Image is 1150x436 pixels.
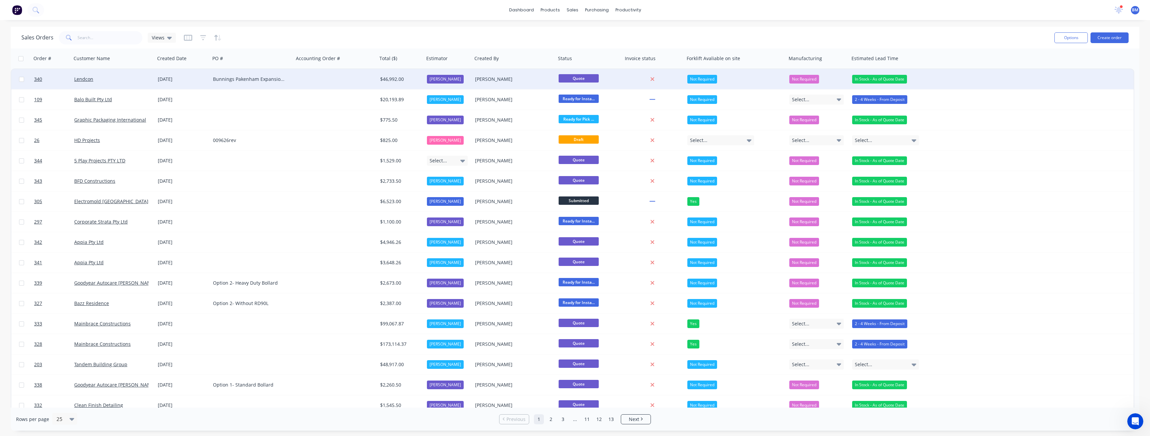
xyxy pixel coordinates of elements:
[380,239,420,246] div: $4,946.26
[74,320,131,327] a: Mainbrace Constructions
[1132,7,1138,13] span: BM
[427,319,464,328] div: [PERSON_NAME]
[34,76,42,83] span: 340
[34,402,42,409] span: 332
[594,414,604,424] a: Page 12
[427,340,464,348] div: [PERSON_NAME]
[74,382,156,388] a: Goodyear Autocare [PERSON_NAME]
[789,217,819,226] button: Not Required
[212,55,223,62] div: PO #
[852,177,907,185] div: In Stock - As of Quote Date
[74,76,93,82] a: Lendcon
[687,217,717,226] div: Not Required
[427,279,464,287] div: [PERSON_NAME]
[789,279,819,287] button: Not Required
[475,96,549,103] div: [PERSON_NAME]
[34,395,74,415] a: 332
[380,280,420,286] div: $2,673.00
[792,300,816,307] span: Not Required
[792,137,809,144] span: Select...
[475,382,549,388] div: [PERSON_NAME]
[380,402,420,409] div: $1,545.50
[427,75,464,84] div: [PERSON_NAME]
[475,361,549,368] div: [PERSON_NAME]
[1127,413,1143,429] iframe: Intercom live chat
[34,117,42,123] span: 345
[158,96,208,103] div: [DATE]
[687,381,717,389] div: Not Required
[570,414,580,424] a: Jump forward
[74,402,123,408] a: Clean Finish Detailing
[74,55,110,62] div: Customer Name
[427,381,464,389] div: [PERSON_NAME]
[789,116,819,124] button: Not Required
[475,320,549,327] div: [PERSON_NAME]
[34,253,74,273] a: 341
[34,130,74,150] a: 26
[380,320,420,327] div: $99,067.87
[21,34,53,41] h1: Sales Orders
[792,96,809,103] span: Select...
[559,156,599,164] span: Quote
[852,238,907,247] div: In Stock - As of Quote Date
[852,299,907,308] div: In Stock - As of Quote Date
[34,157,42,164] span: 344
[687,299,717,308] div: Not Required
[427,217,464,226] div: [PERSON_NAME]
[792,219,816,225] span: Not Required
[34,259,42,266] span: 341
[789,238,819,247] button: Not Required
[789,55,822,62] div: Manufacturing
[559,359,599,368] span: Quote
[34,293,74,313] a: 327
[427,197,464,206] div: [PERSON_NAME]
[789,401,819,410] button: Not Required
[34,171,74,191] a: 343
[34,334,74,354] a: 328
[475,178,549,184] div: [PERSON_NAME]
[792,320,809,327] span: Select...
[158,402,208,409] div: [DATE]
[158,382,208,388] div: [DATE]
[559,258,599,266] span: Quote
[475,239,549,246] div: [PERSON_NAME]
[687,95,717,104] div: Not Required
[34,239,42,246] span: 342
[559,380,599,388] span: Quote
[621,416,651,423] a: Next page
[687,319,699,328] div: Yes
[34,314,74,334] a: 333
[34,137,39,144] span: 26
[792,341,809,347] span: Select...
[74,117,146,123] a: Graphic Packaging International
[158,76,208,83] div: [DATE]
[475,219,549,225] div: [PERSON_NAME]
[852,197,907,206] div: In Stock - As of Quote Date
[74,198,148,204] a: Electromold [GEOGRAPHIC_DATA]
[792,157,816,164] span: Not Required
[792,361,809,368] span: Select...
[74,178,115,184] a: BFD Constructions
[158,280,208,286] div: [DATE]
[426,55,448,62] div: Estimator
[559,115,599,123] span: Ready for Pick ...
[852,156,907,165] div: In Stock - As of Quote Date
[789,156,819,165] button: Not Required
[74,361,127,368] a: Tandem Building Group
[34,219,42,225] span: 297
[499,416,529,423] a: Previous page
[74,157,125,164] a: 5 Play Projects PTY LTD
[16,416,49,423] span: Rows per page
[427,136,464,145] div: [PERSON_NAME]
[296,55,340,62] div: Accounting Order #
[852,401,907,410] div: In Stock - As of Quote Date
[475,157,549,164] div: [PERSON_NAME]
[789,258,819,267] button: Not Required
[559,339,599,347] span: Quote
[1054,32,1088,43] button: Options
[559,135,599,144] span: Draft
[430,157,447,164] span: Select...
[506,5,537,15] a: dashboard
[152,34,164,41] span: Views
[852,217,907,226] div: In Stock - As of Quote Date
